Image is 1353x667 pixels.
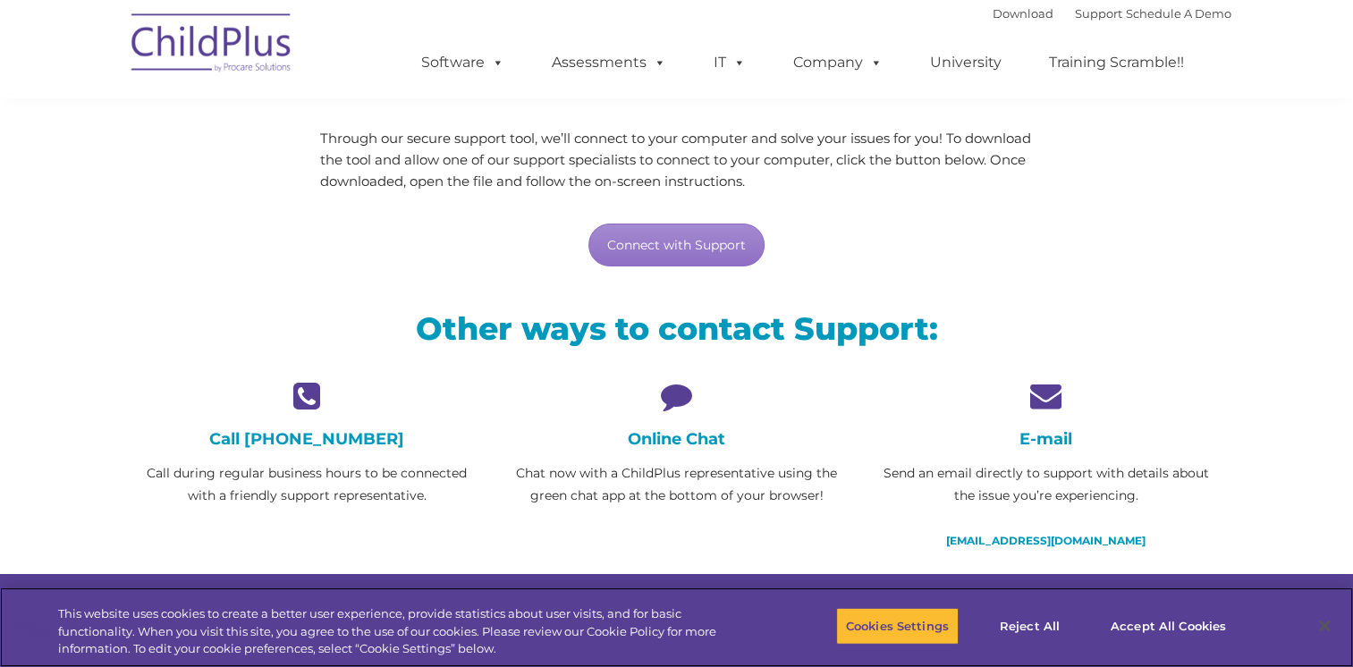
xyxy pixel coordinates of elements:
[875,429,1217,449] h4: E-mail
[946,534,1146,547] a: [EMAIL_ADDRESS][DOMAIN_NAME]
[875,462,1217,507] p: Send an email directly to support with details about the issue you’re experiencing.
[1031,45,1202,80] a: Training Scramble!!
[123,1,301,90] img: ChildPlus by Procare Solutions
[505,429,848,449] h4: Online Chat
[58,605,744,658] div: This website uses cookies to create a better user experience, provide statistics about user visit...
[993,6,1231,21] font: |
[1126,6,1231,21] a: Schedule A Demo
[974,607,1086,645] button: Reject All
[1075,6,1122,21] a: Support
[1101,607,1236,645] button: Accept All Cookies
[836,607,959,645] button: Cookies Settings
[775,45,901,80] a: Company
[136,308,1218,349] h2: Other ways to contact Support:
[696,45,764,80] a: IT
[588,224,765,266] a: Connect with Support
[505,462,848,507] p: Chat now with a ChildPlus representative using the green chat app at the bottom of your browser!
[912,45,1019,80] a: University
[403,45,522,80] a: Software
[136,429,478,449] h4: Call [PHONE_NUMBER]
[320,128,1033,192] p: Through our secure support tool, we’ll connect to your computer and solve your issues for you! To...
[136,462,478,507] p: Call during regular business hours to be connected with a friendly support representative.
[534,45,684,80] a: Assessments
[1305,606,1344,646] button: Close
[993,6,1053,21] a: Download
